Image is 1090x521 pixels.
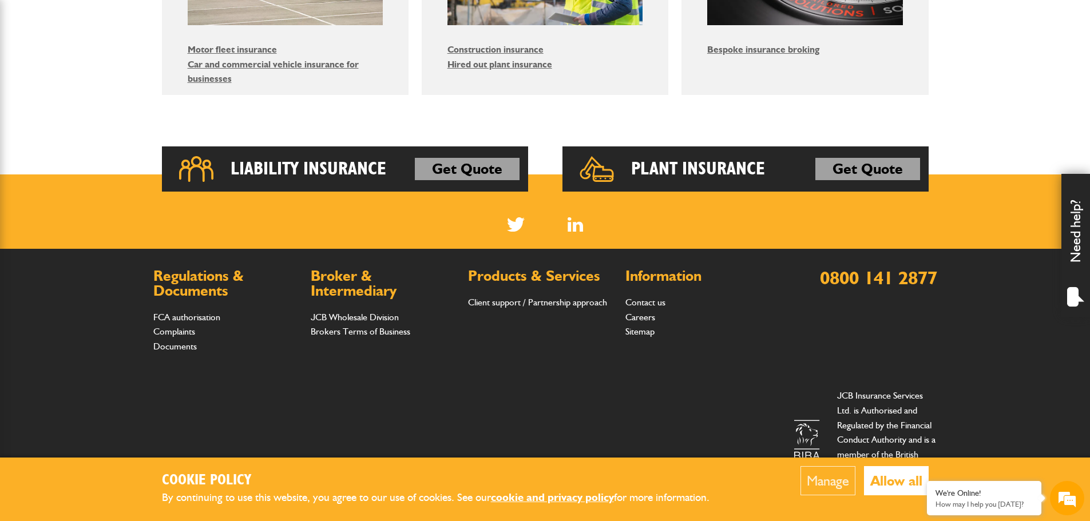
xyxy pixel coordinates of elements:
[15,106,209,131] input: Enter your last name
[188,6,215,33] div: Minimize live chat window
[1061,174,1090,317] div: Need help?
[153,312,220,323] a: FCA authorisation
[507,217,525,232] img: Twitter
[625,297,665,308] a: Contact us
[19,63,48,79] img: d_20077148190_company_1631870298795_20077148190
[936,488,1033,498] div: We're Online!
[415,158,520,181] a: Get Quote
[311,312,399,323] a: JCB Wholesale Division
[153,326,195,337] a: Complaints
[15,173,209,198] input: Enter your phone number
[815,158,920,181] a: Get Quote
[800,466,855,495] button: Manage
[568,217,583,232] img: Linked In
[153,269,299,298] h2: Regulations & Documents
[311,269,457,298] h2: Broker & Intermediary
[231,158,386,181] h2: Liability Insurance
[188,44,277,55] a: Motor fleet insurance
[468,269,614,284] h2: Products & Services
[15,207,209,343] textarea: Type your message and hit 'Enter'
[820,267,937,289] a: 0800 141 2877
[936,500,1033,508] p: How may I help you today?
[447,44,544,55] a: Construction insurance
[162,472,728,490] h2: Cookie Policy
[60,64,192,79] div: Chat with us now
[153,341,197,352] a: Documents
[188,59,359,85] a: Car and commercial vehicle insurance for businesses
[625,269,771,284] h2: Information
[837,388,937,491] p: JCB Insurance Services Ltd. is Authorised and Regulated by the Financial Conduct Authority and is...
[447,59,552,70] a: Hired out plant insurance
[864,466,929,495] button: Allow all
[162,489,728,507] p: By continuing to use this website, you agree to our use of cookies. See our for more information.
[311,326,410,337] a: Brokers Terms of Business
[15,140,209,165] input: Enter your email address
[625,312,655,323] a: Careers
[156,352,208,368] em: Start Chat
[491,491,614,504] a: cookie and privacy policy
[625,326,655,337] a: Sitemap
[631,158,765,181] h2: Plant Insurance
[468,297,607,308] a: Client support / Partnership approach
[707,44,819,55] a: Bespoke insurance broking
[568,217,583,232] a: LinkedIn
